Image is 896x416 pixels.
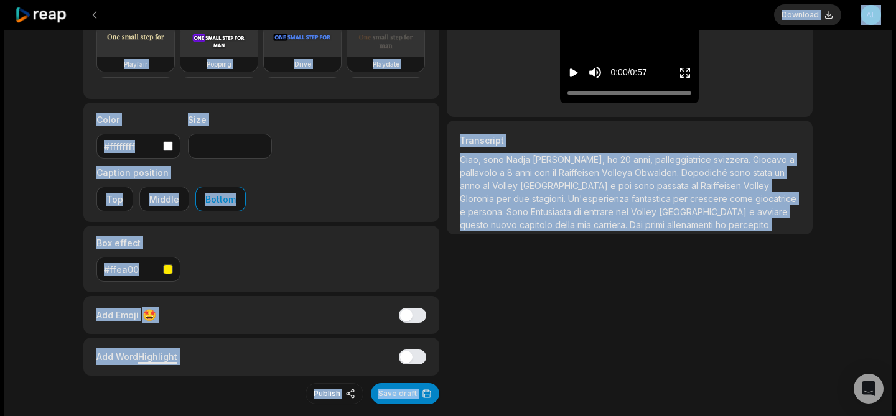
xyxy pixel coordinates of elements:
[96,166,246,179] label: Caption position
[483,154,506,165] span: sono
[854,374,884,404] div: Open Intercom Messenger
[497,193,513,204] span: per
[96,308,139,321] span: Add Emoji
[513,193,532,204] span: due
[533,154,607,165] span: [PERSON_NAME],
[630,220,645,230] span: Dai
[633,154,655,165] span: anni,
[701,180,744,191] span: Raiffeisen
[679,61,691,84] button: Enter Fullscreen
[657,180,691,191] span: passata
[371,383,439,404] button: Save draft
[96,236,180,249] label: Box effect
[577,220,594,230] span: mia
[96,187,133,211] button: Top
[553,167,559,178] span: il
[483,180,492,191] span: al
[460,134,800,147] h3: Transcript
[744,180,769,191] span: Volley
[294,59,311,69] h3: Drive
[96,113,180,126] label: Color
[610,180,618,191] span: e
[730,193,755,204] span: come
[602,167,635,178] span: Volleya
[690,193,730,204] span: crescere
[730,167,753,178] span: sono
[757,206,788,217] span: avviare
[142,307,156,323] span: 🤩
[460,154,483,165] span: Ciao,
[574,206,584,217] span: di
[506,154,533,165] span: Nadja
[587,65,603,80] button: Mute sound
[207,59,231,69] h3: Popping
[139,187,189,211] button: Middle
[96,134,180,159] button: #ffffffff
[520,180,610,191] span: [GEOGRAPHIC_DATA]
[616,206,631,217] span: nel
[634,180,657,191] span: sono
[460,167,500,178] span: pallavolo
[500,167,515,178] span: a 8
[567,61,580,84] button: Play video
[104,263,158,276] div: #ffea00
[631,206,659,217] span: Volley
[460,220,491,230] span: questo
[506,206,574,217] span: Sono Entusiasta
[306,383,363,404] button: Publish
[610,66,646,79] div: 0:00 / 0:57
[729,220,769,230] span: percepito
[515,167,534,178] span: anni
[659,206,749,217] span: [GEOGRAPHIC_DATA]
[774,4,841,25] button: Download
[594,220,630,230] span: carriera.
[691,180,701,191] span: al
[775,167,785,178] span: un
[753,154,790,165] span: Giocavo
[620,154,633,165] span: 20
[460,206,468,217] span: e
[714,154,753,165] span: svizzera.
[607,154,620,165] span: ho
[492,180,520,191] span: Volley
[534,167,553,178] span: con
[532,193,568,204] span: stagioni.
[753,167,775,178] span: stata
[716,220,729,230] span: ho
[559,167,602,178] span: Raiffeisen
[373,59,399,69] h3: Playdate
[491,220,520,230] span: nuovo
[96,348,177,365] div: Add Word
[749,206,757,217] span: e
[681,167,730,178] span: Dopodiché
[635,167,681,178] span: Obwalden.
[460,193,497,204] span: Gloronia
[104,140,158,153] div: #ffffffff
[520,220,555,230] span: capitolo
[790,154,795,165] span: a
[96,257,180,282] button: #ffea00
[555,220,577,230] span: della
[195,187,246,211] button: Bottom
[460,180,483,191] span: anno
[655,154,714,165] span: palleggiatrice
[138,351,177,362] span: Highlight
[568,193,632,204] span: Un'esperienza
[468,206,506,217] span: persona.
[632,193,673,204] span: fantastica
[618,180,634,191] span: poi
[667,220,716,230] span: allenamenti
[584,206,616,217] span: entrare
[188,113,272,126] label: Size
[755,193,796,204] span: giocatrice
[124,59,147,69] h3: Playfair
[673,193,690,204] span: per
[645,220,667,230] span: primi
